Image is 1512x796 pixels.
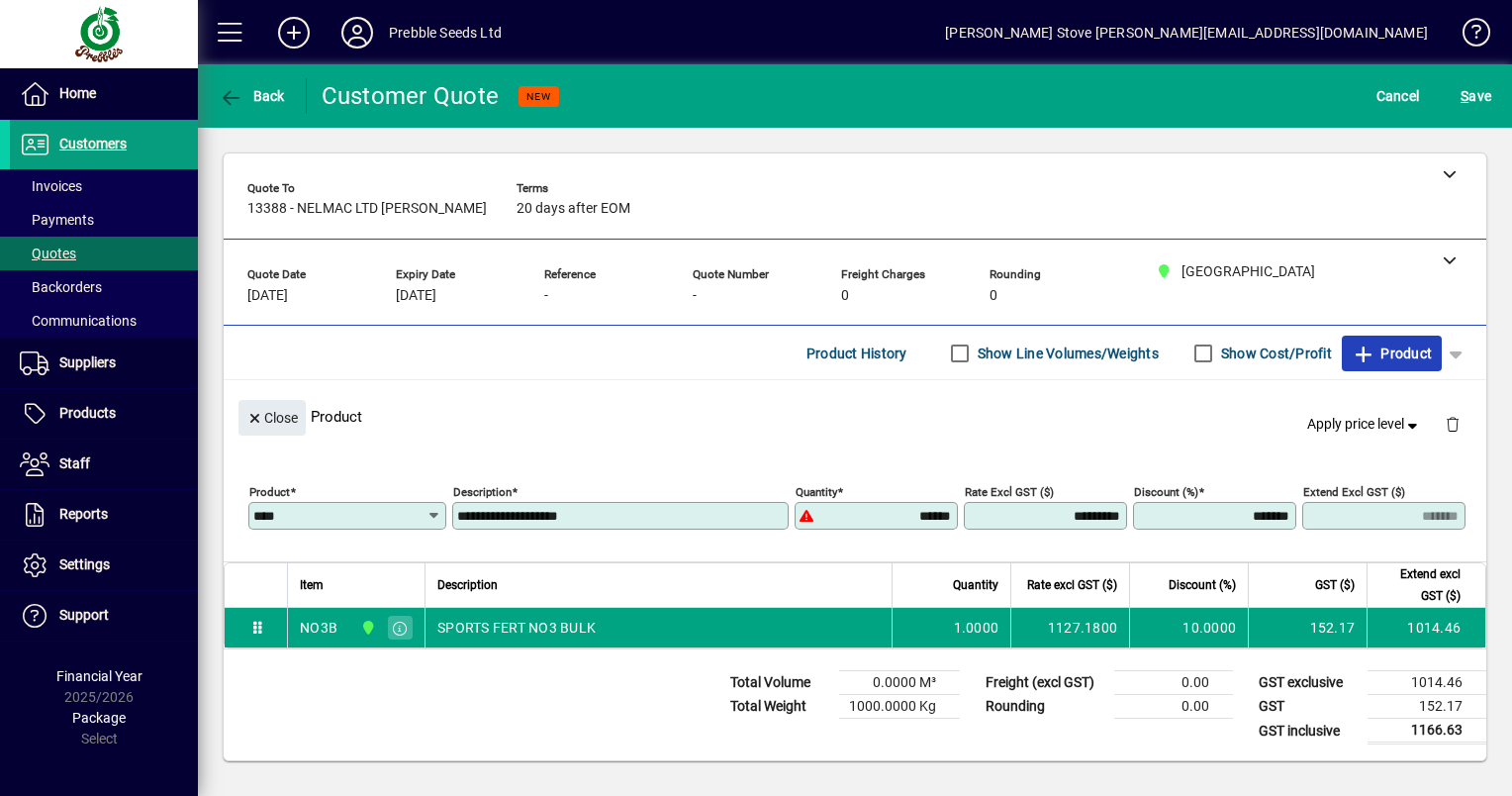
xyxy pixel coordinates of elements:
button: Profile [326,15,389,50]
span: 0 [841,288,849,304]
button: Delete [1429,400,1476,448]
td: 152.17 [1248,608,1367,647]
div: Customer Quote [322,80,500,112]
span: 1.0000 [954,618,999,638]
mat-label: Product [249,485,290,499]
a: Backorders [10,270,198,304]
td: GST inclusive [1249,719,1368,744]
span: Communications [20,313,137,329]
span: ave [1461,80,1491,112]
span: Quotes [20,246,76,261]
span: Close [246,402,298,435]
span: Products [59,405,116,421]
span: Staff [59,455,90,471]
td: 1166.63 [1368,719,1486,744]
app-page-header-button: Close [234,408,311,426]
span: Product [1352,338,1432,369]
span: Financial Year [56,668,142,684]
mat-label: Quantity [796,485,837,499]
td: 152.17 [1368,695,1486,719]
a: Quotes [10,237,198,270]
div: NO3B [300,618,337,638]
mat-label: Discount (%) [1134,485,1198,499]
a: Invoices [10,169,198,203]
button: Product [1342,336,1442,371]
span: 20 days after EOM [517,201,630,217]
span: GST ($) [1315,574,1355,596]
span: Home [59,85,96,101]
a: Payments [10,203,198,237]
button: Product History [799,336,915,371]
span: Item [300,574,324,596]
span: S [1461,88,1468,104]
div: 1127.1800 [1023,618,1117,638]
td: 0.00 [1114,671,1233,695]
button: Close [238,400,306,436]
span: Back [219,88,285,104]
span: Quantity [953,574,998,596]
span: Backorders [20,279,102,295]
td: Rounding [976,695,1114,719]
mat-label: Description [453,485,512,499]
app-page-header-button: Delete [1429,415,1476,433]
div: [PERSON_NAME] Stove [PERSON_NAME][EMAIL_ADDRESS][DOMAIN_NAME] [945,17,1428,49]
label: Show Cost/Profit [1217,344,1332,363]
td: Total Volume [720,671,839,695]
span: [DATE] [396,288,436,304]
td: Freight (excl GST) [976,671,1114,695]
a: Products [10,389,198,439]
span: - [693,288,697,304]
span: Payments [20,212,94,228]
div: Prebble Seeds Ltd [389,17,502,49]
app-page-header-button: Back [198,78,307,114]
span: Discount (%) [1169,574,1236,596]
span: CHRISTCHURCH [355,617,378,639]
span: Suppliers [59,354,116,370]
span: - [544,288,548,304]
span: Product History [806,338,907,369]
a: Suppliers [10,339,198,388]
td: GST exclusive [1249,671,1368,695]
td: 0.0000 M³ [839,671,960,695]
td: 1014.46 [1367,608,1485,647]
mat-label: Extend excl GST ($) [1303,485,1405,499]
a: Knowledge Base [1448,4,1487,68]
span: Package [72,710,126,726]
a: Staff [10,440,198,489]
span: Description [437,574,498,596]
div: Product [224,380,1486,452]
span: 13388 - NELMAC LTD [PERSON_NAME] [247,201,487,217]
span: Support [59,607,109,623]
mat-label: Rate excl GST ($) [965,485,1054,499]
button: Save [1456,78,1496,114]
label: Show Line Volumes/Weights [974,344,1159,363]
span: Apply price level [1307,414,1422,435]
button: Back [214,78,290,114]
span: [DATE] [247,288,288,304]
td: GST [1249,695,1368,719]
a: Communications [10,304,198,338]
td: 1000.0000 Kg [839,695,960,719]
span: 0 [990,288,997,304]
a: Home [10,69,198,119]
a: Support [10,591,198,641]
td: Total Weight [720,695,839,719]
span: Settings [59,556,110,572]
span: SPORTS FERT NO3 BULK [437,618,596,638]
span: Extend excl GST ($) [1379,563,1461,607]
td: 1014.46 [1368,671,1486,695]
td: 10.0000 [1129,608,1248,647]
span: NEW [526,90,551,103]
span: Customers [59,136,127,151]
span: Invoices [20,178,82,194]
span: Rate excl GST ($) [1027,574,1117,596]
a: Settings [10,541,198,590]
button: Cancel [1371,78,1425,114]
a: Reports [10,490,198,540]
span: Reports [59,506,108,522]
span: Cancel [1376,80,1420,112]
button: Add [262,15,326,50]
td: 0.00 [1114,695,1233,719]
button: Apply price level [1299,407,1430,443]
